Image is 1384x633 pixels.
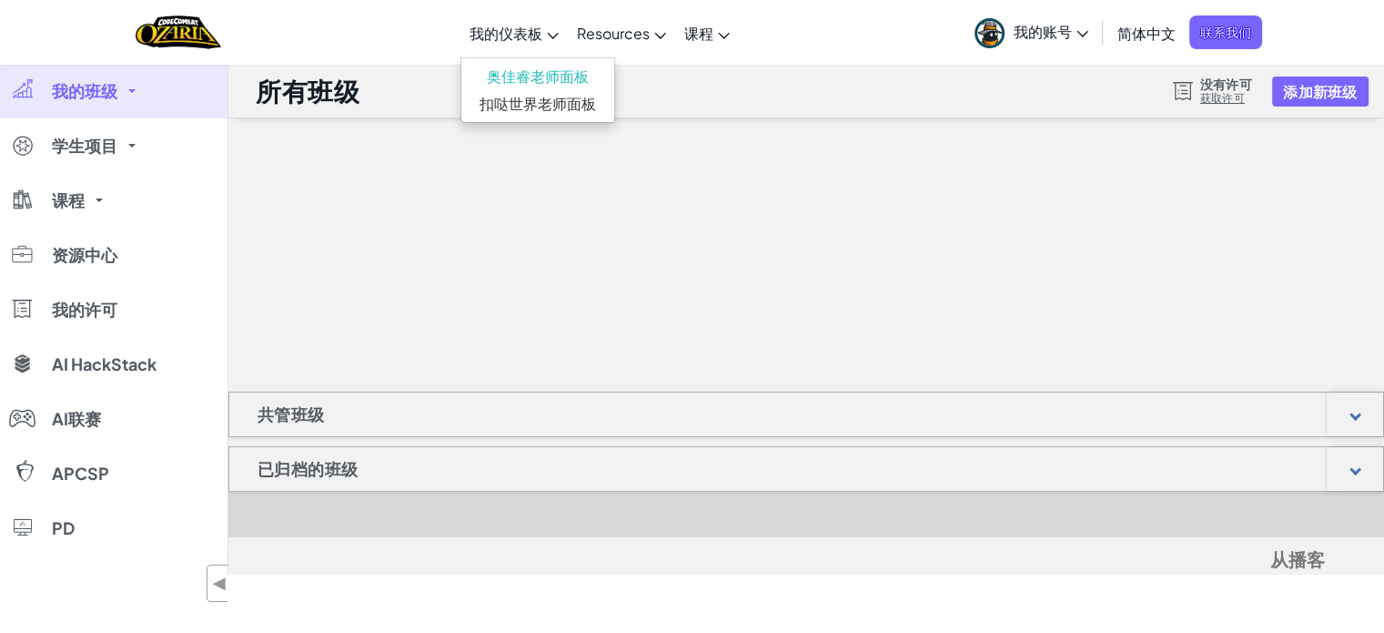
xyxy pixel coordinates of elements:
a: 获取许可 [1200,91,1252,106]
span: 简体中文 [1117,24,1176,43]
a: 联系我们 [1189,15,1262,49]
span: 我的班级 [52,83,117,99]
span: Resources [577,24,650,43]
a: Resources [568,8,675,57]
span: 我的仪表板 [470,24,542,43]
img: Home [136,14,220,51]
a: 我的仪表板 [460,8,568,57]
a: 我的账号 [965,4,1097,61]
span: 资源中心 [52,247,117,263]
span: AI HackStack [52,356,157,373]
h1: 共管班级 [229,392,353,437]
h1: 所有班级 [256,74,359,108]
a: 奥佳睿老师面板 [461,63,614,90]
span: AI联赛 [52,411,101,427]
a: 课程 [675,8,739,57]
a: Ozaria by CodeCombat logo [136,14,220,51]
span: 我的许可 [52,301,117,318]
button: 添加新班级 [1272,77,1368,107]
span: 没有许可 [1200,77,1252,91]
a: 简体中文 [1108,8,1185,57]
span: 课程 [52,192,85,209]
span: 课程 [684,24,713,43]
h5: 从播客 [288,546,1325,575]
a: 扣哒世界老师面板 [461,90,614,117]
img: avatar [975,18,1005,48]
span: 学生项目 [52,138,117,154]
span: 我的账号 [1014,22,1088,41]
h1: 已归档的班级 [229,446,386,492]
span: ◀ [212,570,227,597]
